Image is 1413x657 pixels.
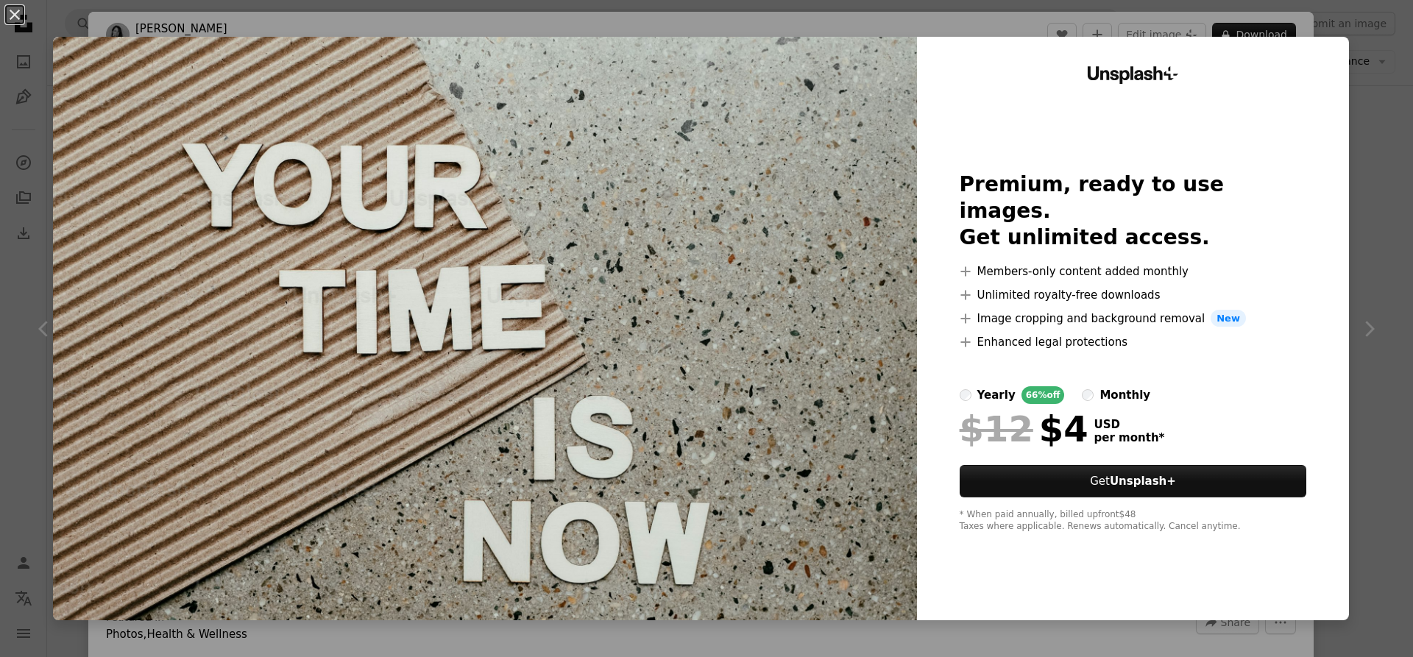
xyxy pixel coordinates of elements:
[1021,386,1065,404] div: 66% off
[1110,475,1176,488] strong: Unsplash+
[960,465,1307,497] button: GetUnsplash+
[1099,386,1150,404] div: monthly
[960,410,1033,448] span: $12
[1082,389,1094,401] input: monthly
[977,386,1016,404] div: yearly
[1094,431,1165,444] span: per month *
[1094,418,1165,431] span: USD
[960,333,1307,351] li: Enhanced legal protections
[960,410,1088,448] div: $4
[960,310,1307,327] li: Image cropping and background removal
[1211,310,1246,327] span: New
[960,389,971,401] input: yearly66%off
[960,171,1307,251] h2: Premium, ready to use images. Get unlimited access.
[960,509,1307,533] div: * When paid annually, billed upfront $48 Taxes where applicable. Renews automatically. Cancel any...
[960,263,1307,280] li: Members-only content added monthly
[960,286,1307,304] li: Unlimited royalty-free downloads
